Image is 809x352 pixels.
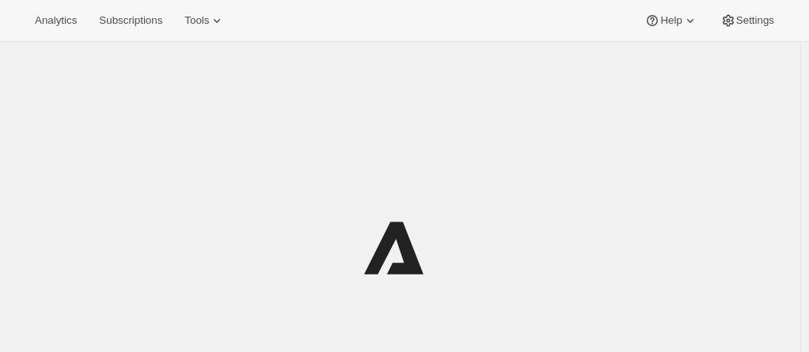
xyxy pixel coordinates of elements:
[25,9,86,32] button: Analytics
[175,9,234,32] button: Tools
[635,9,707,32] button: Help
[89,9,172,32] button: Subscriptions
[711,9,784,32] button: Settings
[184,14,209,27] span: Tools
[99,14,162,27] span: Subscriptions
[35,14,77,27] span: Analytics
[660,14,682,27] span: Help
[736,14,774,27] span: Settings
